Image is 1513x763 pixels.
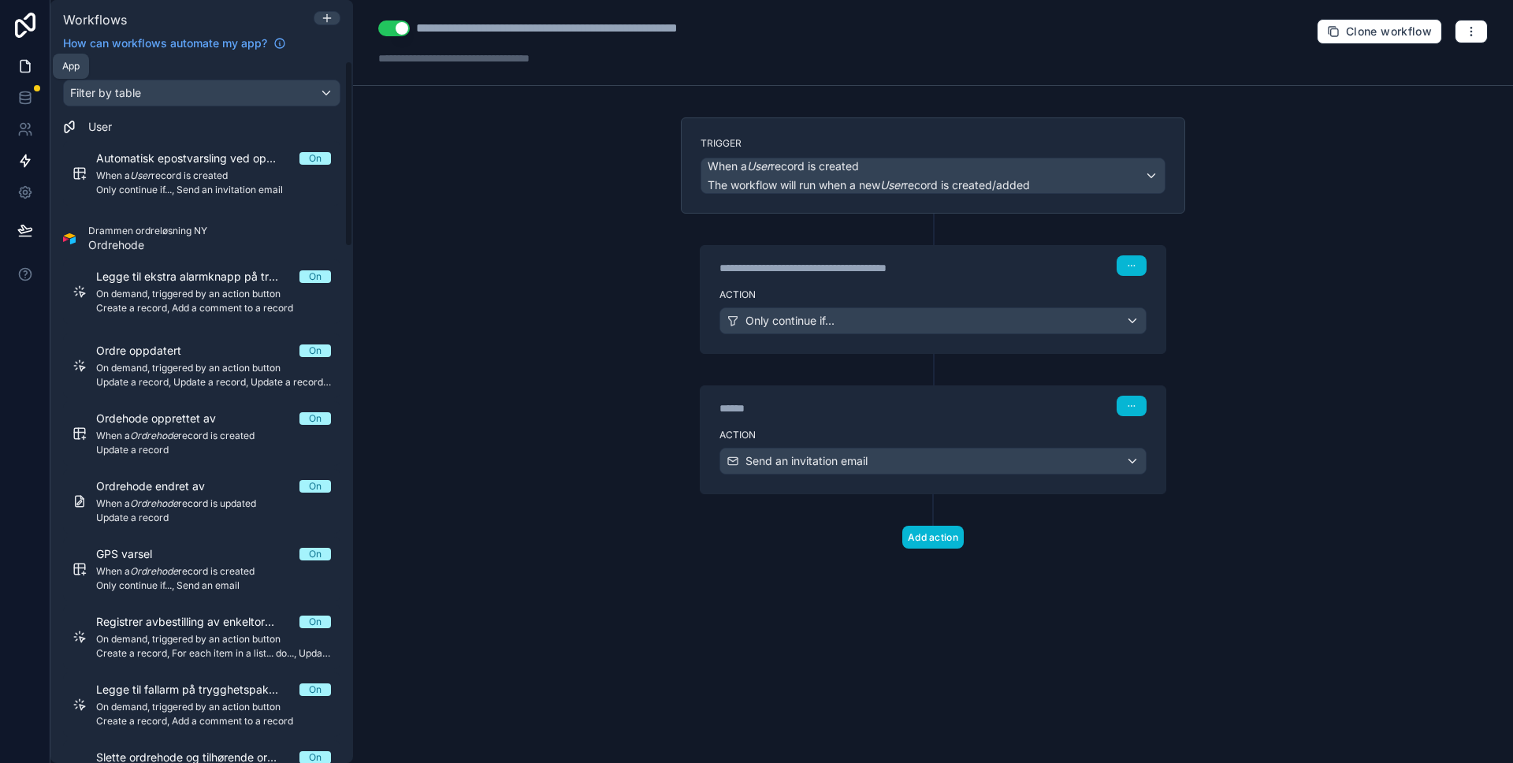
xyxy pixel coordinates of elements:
[1317,19,1442,44] button: Clone workflow
[1346,24,1432,39] span: Clone workflow
[719,448,1147,475] button: Send an invitation email
[708,158,859,174] span: When a record is created
[63,35,267,51] span: How can workflows automate my app?
[747,159,771,173] em: User
[719,429,1147,441] label: Action
[745,313,835,329] span: Only continue if...
[719,307,1147,334] button: Only continue if...
[719,288,1147,301] label: Action
[902,526,964,549] button: Add action
[701,158,1165,194] button: When aUserrecord is createdThe workflow will run when a newUserrecord is created/added
[62,60,80,73] div: App
[63,12,127,28] span: Workflows
[880,178,904,192] em: User
[708,178,1030,192] span: The workflow will run when a new record is created/added
[57,35,292,51] a: How can workflows automate my app?
[745,453,868,469] span: Send an invitation email
[701,137,1165,150] label: Trigger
